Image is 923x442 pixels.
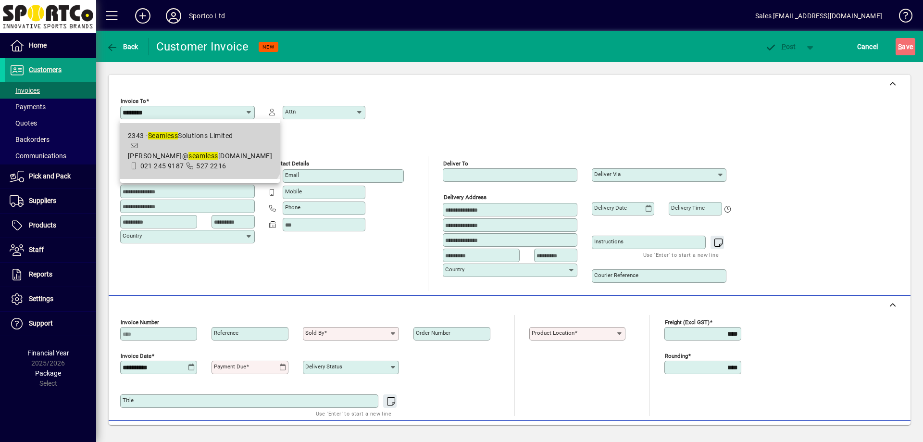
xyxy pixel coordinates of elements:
[158,7,189,25] button: Profile
[120,123,280,179] mat-option: 2343 - Seamless Solutions Limited
[5,148,96,164] a: Communications
[121,353,151,359] mat-label: Invoice date
[127,7,158,25] button: Add
[665,319,710,326] mat-label: Freight (excl GST)
[855,38,881,55] button: Cancel
[5,312,96,336] a: Support
[305,329,324,336] mat-label: Sold by
[29,66,62,74] span: Customers
[594,171,621,177] mat-label: Deliver via
[27,349,69,357] span: Financial Year
[594,204,627,211] mat-label: Delivery date
[898,43,902,51] span: S
[10,103,46,111] span: Payments
[123,397,134,404] mat-label: Title
[285,108,296,115] mat-label: Attn
[285,188,302,195] mat-label: Mobile
[896,38,915,55] button: Save
[106,43,138,51] span: Back
[445,266,464,273] mat-label: Country
[532,329,574,336] mat-label: Product location
[5,287,96,311] a: Settings
[214,329,238,336] mat-label: Reference
[214,363,246,370] mat-label: Payment due
[10,87,40,94] span: Invoices
[140,162,184,170] span: 021 245 9187
[671,204,705,211] mat-label: Delivery time
[104,38,141,55] button: Back
[29,41,47,49] span: Home
[594,272,638,278] mat-label: Courier Reference
[121,98,146,104] mat-label: Invoice To
[10,119,37,127] span: Quotes
[10,136,50,143] span: Backorders
[5,263,96,287] a: Reports
[5,189,96,213] a: Suppliers
[29,270,52,278] span: Reports
[765,43,796,51] span: ost
[443,160,468,167] mat-label: Deliver To
[305,363,342,370] mat-label: Delivery status
[5,164,96,189] a: Pick and Pack
[29,221,56,229] span: Products
[29,319,53,327] span: Support
[594,238,624,245] mat-label: Instructions
[760,38,801,55] button: Post
[128,152,272,160] span: [PERSON_NAME]@ [DOMAIN_NAME]
[189,8,225,24] div: Sportco Ltd
[29,246,44,253] span: Staff
[262,44,274,50] span: NEW
[755,8,882,24] div: Sales [EMAIL_ADDRESS][DOMAIN_NAME]
[665,353,688,359] mat-label: Rounding
[5,82,96,99] a: Invoices
[148,132,178,139] em: Seamless
[196,162,226,170] span: 527 2216
[5,99,96,115] a: Payments
[5,115,96,131] a: Quotes
[5,131,96,148] a: Backorders
[35,369,61,377] span: Package
[29,172,71,180] span: Pick and Pack
[121,319,159,326] mat-label: Invoice number
[643,249,719,260] mat-hint: Use 'Enter' to start a new line
[188,152,218,160] em: seamless
[29,197,56,204] span: Suppliers
[123,232,142,239] mat-label: Country
[892,2,911,33] a: Knowledge Base
[5,238,96,262] a: Staff
[857,39,878,54] span: Cancel
[128,131,272,141] div: 2343 - Solutions Limited
[156,39,249,54] div: Customer Invoice
[898,39,913,54] span: ave
[10,152,66,160] span: Communications
[316,408,391,419] mat-hint: Use 'Enter' to start a new line
[285,204,300,211] mat-label: Phone
[285,172,299,178] mat-label: Email
[96,38,149,55] app-page-header-button: Back
[5,214,96,238] a: Products
[29,295,53,303] span: Settings
[416,329,450,336] mat-label: Order number
[5,34,96,58] a: Home
[782,43,786,51] span: P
